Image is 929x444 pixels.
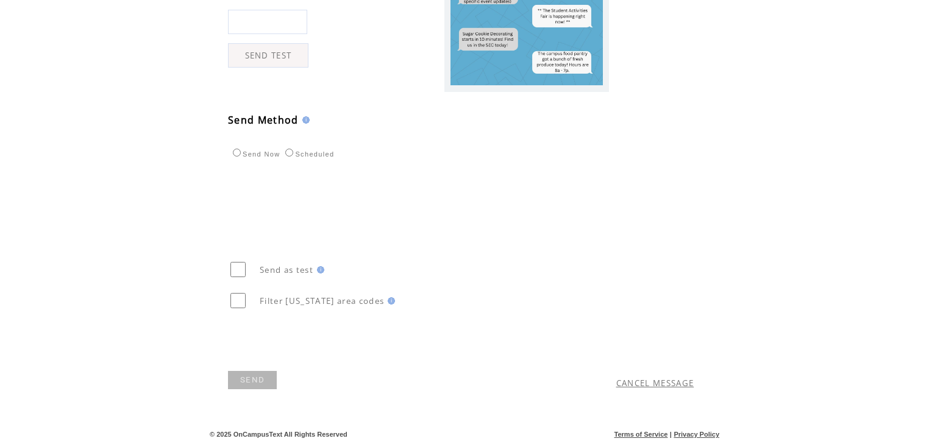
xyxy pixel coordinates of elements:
[616,378,694,389] a: CANCEL MESSAGE
[228,43,308,68] a: SEND TEST
[228,371,277,389] a: SEND
[614,431,668,438] a: Terms of Service
[260,295,384,306] span: Filter [US_STATE] area codes
[313,266,324,273] img: help.gif
[670,431,672,438] span: |
[384,297,395,305] img: help.gif
[228,113,299,127] span: Send Method
[230,150,280,158] label: Send Now
[282,150,334,158] label: Scheduled
[233,149,241,157] input: Send Now
[674,431,719,438] a: Privacy Policy
[260,264,313,275] span: Send as test
[299,116,310,124] img: help.gif
[210,431,347,438] span: © 2025 OnCampusText All Rights Reserved
[285,149,293,157] input: Scheduled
